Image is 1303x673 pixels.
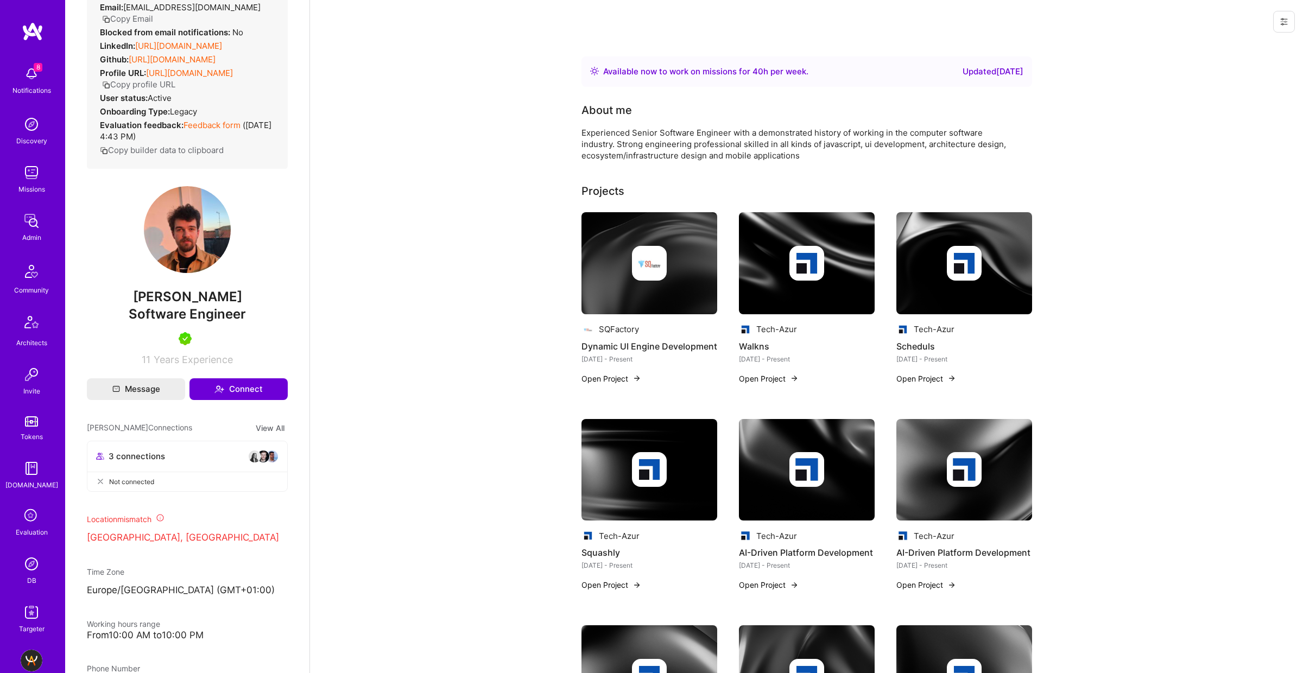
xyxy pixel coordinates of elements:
span: [PERSON_NAME] Connections [87,422,192,434]
button: Connect [189,378,288,400]
span: [PERSON_NAME] [87,289,288,305]
h4: Scheduls [896,339,1032,353]
strong: Github: [100,54,129,65]
div: Evaluation [16,526,48,538]
div: [DATE] - Present [896,560,1032,571]
div: No [100,27,243,38]
img: BuildTeam [21,650,42,671]
div: Projects [581,183,624,199]
div: Architects [16,337,47,348]
div: Notifications [12,85,51,96]
div: Updated [DATE] [963,65,1023,78]
button: Open Project [581,373,641,384]
div: Community [14,284,49,296]
img: bell [21,63,42,85]
button: Copy Email [102,13,153,24]
img: arrow-right [947,374,956,383]
div: [DATE] - Present [896,353,1032,365]
span: Time Zone [87,567,124,576]
img: Company logo [632,452,667,487]
img: cover [581,212,717,314]
img: teamwork [21,162,42,183]
div: [DATE] - Present [739,560,875,571]
div: Invite [23,385,40,397]
button: View All [252,422,288,434]
img: Company logo [739,323,752,336]
img: Company logo [739,529,752,542]
span: Phone Number [87,664,140,673]
img: arrow-right [632,581,641,589]
button: Open Project [896,579,956,591]
div: Tokens [21,431,43,442]
img: A.Teamer in Residence [179,332,192,345]
img: Company logo [789,452,824,487]
div: Discovery [16,135,47,147]
p: [GEOGRAPHIC_DATA], [GEOGRAPHIC_DATA] [87,531,288,544]
div: Location mismatch [87,513,288,525]
div: [DOMAIN_NAME] [5,479,58,491]
div: [DATE] - Present [581,353,717,365]
div: Targeter [19,623,45,634]
img: Architects [18,311,45,337]
p: Europe/[GEOGRAPHIC_DATA] (GMT+01:00 ) [87,584,288,597]
img: arrow-right [790,374,799,383]
button: Open Project [581,579,641,591]
span: Active [148,93,172,103]
img: tokens [25,416,38,427]
span: Software Engineer [129,306,246,322]
div: Tech-Azur [756,323,797,335]
div: Missions [18,183,45,195]
img: Company logo [947,246,982,281]
span: Years Experience [154,354,233,365]
img: Company logo [789,246,824,281]
div: Tech-Azur [914,530,954,542]
h4: Squashly [581,545,717,560]
i: icon Copy [100,147,108,155]
img: Admin Search [21,553,42,575]
div: Admin [22,232,41,243]
i: icon Copy [102,15,110,23]
img: avatar [257,450,270,463]
img: Company logo [896,529,909,542]
a: [URL][DOMAIN_NAME] [135,41,222,51]
img: discovery [21,113,42,135]
img: admin teamwork [21,210,42,232]
img: Company logo [632,246,667,281]
img: arrow-right [632,374,641,383]
strong: Email: [100,2,123,12]
img: logo [22,22,43,41]
img: Community [18,258,45,284]
img: arrow-right [947,581,956,589]
i: icon Collaborator [96,452,104,460]
strong: LinkedIn: [100,41,135,51]
img: cover [581,419,717,521]
h4: Dynamic UI Engine Development [581,339,717,353]
h4: AI-Driven Platform Development [739,545,875,560]
strong: Onboarding Type: [100,106,170,117]
img: cover [896,212,1032,314]
strong: Blocked from email notifications: [100,27,232,37]
img: arrow-right [790,581,799,589]
a: [URL][DOMAIN_NAME] [146,68,233,78]
img: Skill Targeter [21,601,42,623]
img: User Avatar [144,186,231,273]
img: avatar [265,450,279,463]
button: Open Project [896,373,956,384]
i: icon Connect [214,384,224,394]
button: 3 connectionsavataravataravatarNot connected [87,441,288,492]
button: Open Project [739,373,799,384]
div: SQFactory [599,323,639,335]
button: Copy profile URL [102,79,175,90]
img: Company logo [581,529,594,542]
div: ( [DATE] 4:43 PM ) [100,119,275,142]
div: Tech-Azur [599,530,640,542]
img: cover [739,212,875,314]
i: icon SelectionTeam [21,506,42,526]
img: Company logo [896,323,909,336]
button: Open Project [739,579,799,591]
a: Feedback form [184,120,241,130]
a: BuildTeam [18,650,45,671]
div: [DATE] - Present [581,560,717,571]
strong: Evaluation feedback: [100,120,184,130]
span: Working hours range [87,619,160,628]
